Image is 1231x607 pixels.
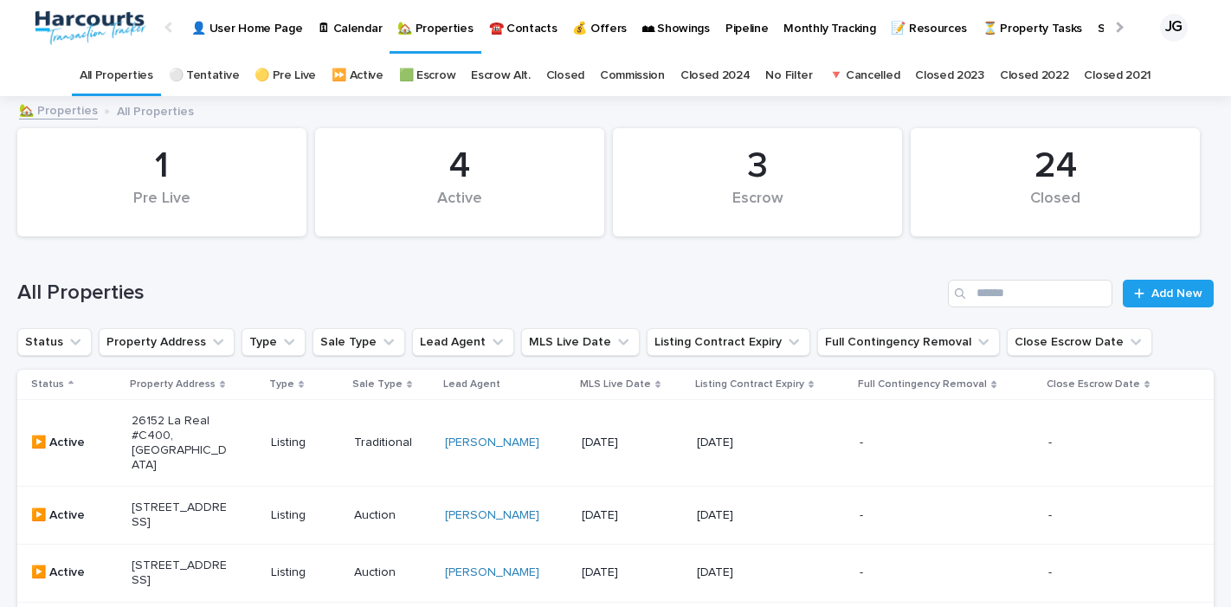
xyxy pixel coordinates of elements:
[345,145,575,188] div: 4
[860,508,956,523] p: -
[412,328,514,356] button: Lead Agent
[271,565,340,580] p: Listing
[352,375,403,394] p: Sale Type
[697,565,793,580] p: [DATE]
[47,145,277,188] div: 1
[132,559,228,588] p: [STREET_ADDRESS]
[1160,14,1188,42] div: JG
[17,544,1214,602] tr: ▶️ Active[STREET_ADDRESS]ListingAuction[PERSON_NAME] [DATE][DATE]--
[915,55,984,96] a: Closed 2023
[271,436,340,450] p: Listing
[828,55,900,96] a: 🔻 Cancelled
[765,55,812,96] a: No Filter
[600,55,665,96] a: Commission
[582,508,678,523] p: [DATE]
[1151,287,1202,300] span: Add New
[445,436,539,450] a: [PERSON_NAME]
[35,10,147,45] img: aRr5UT5PQeWb03tlxx4P
[271,508,340,523] p: Listing
[17,400,1214,487] tr: ▶️ Active26152 La Real #C400, [GEOGRAPHIC_DATA]ListingTraditional[PERSON_NAME] [DATE][DATE]--
[31,436,118,450] p: ▶️ Active
[269,375,294,394] p: Type
[99,328,235,356] button: Property Address
[242,328,306,356] button: Type
[1123,280,1214,307] a: Add New
[582,436,678,450] p: [DATE]
[31,565,118,580] p: ▶️ Active
[132,500,228,530] p: [STREET_ADDRESS]
[17,281,941,306] h1: All Properties
[471,55,531,96] a: Escrow Alt.
[354,565,431,580] p: Auction
[642,145,873,188] div: 3
[860,436,956,450] p: -
[940,145,1170,188] div: 24
[642,190,873,226] div: Escrow
[697,436,793,450] p: [DATE]
[1084,55,1151,96] a: Closed 2021
[546,55,584,96] a: Closed
[17,487,1214,545] tr: ▶️ Active[STREET_ADDRESS]ListingAuction[PERSON_NAME] [DATE][DATE]--
[19,100,98,119] a: 🏡 Properties
[1048,565,1144,580] p: -
[80,55,153,96] a: All Properties
[1000,55,1069,96] a: Closed 2022
[1047,375,1140,394] p: Close Escrow Date
[443,375,500,394] p: Lead Agent
[130,375,216,394] p: Property Address
[521,328,640,356] button: MLS Live Date
[354,508,431,523] p: Auction
[117,100,194,119] p: All Properties
[47,190,277,226] div: Pre Live
[445,565,539,580] a: [PERSON_NAME]
[948,280,1112,307] input: Search
[31,508,118,523] p: ▶️ Active
[940,190,1170,226] div: Closed
[697,508,793,523] p: [DATE]
[1048,436,1144,450] p: -
[695,375,804,394] p: Listing Contract Expiry
[354,436,431,450] p: Traditional
[313,328,405,356] button: Sale Type
[255,55,316,96] a: 🟡 Pre Live
[1007,328,1152,356] button: Close Escrow Date
[860,565,956,580] p: -
[399,55,456,96] a: 🟩 Escrow
[132,414,228,472] p: 26152 La Real #C400, [GEOGRAPHIC_DATA]
[31,375,64,394] p: Status
[1048,508,1144,523] p: -
[345,190,575,226] div: Active
[858,375,987,394] p: Full Contingency Removal
[680,55,751,96] a: Closed 2024
[445,508,539,523] a: [PERSON_NAME]
[17,328,92,356] button: Status
[647,328,810,356] button: Listing Contract Expiry
[580,375,651,394] p: MLS Live Date
[582,565,678,580] p: [DATE]
[817,328,1000,356] button: Full Contingency Removal
[332,55,383,96] a: ⏩ Active
[169,55,240,96] a: ⚪️ Tentative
